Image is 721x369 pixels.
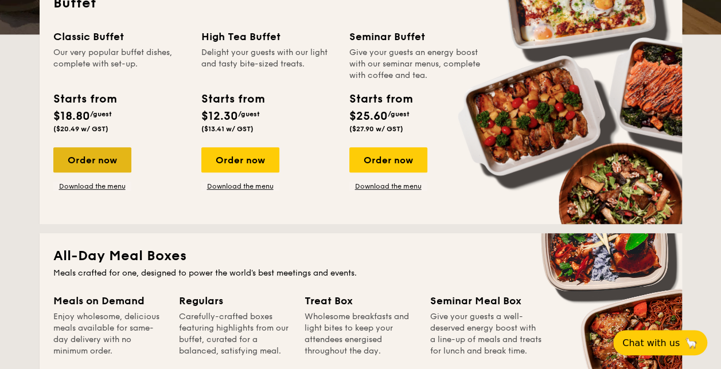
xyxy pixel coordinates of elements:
[53,293,165,309] div: Meals on Demand
[684,336,698,350] span: 🦙
[201,147,279,172] div: Order now
[349,29,484,45] div: Seminar Buffet
[349,182,427,191] a: Download the menu
[349,91,412,108] div: Starts from
[53,29,188,45] div: Classic Buffet
[179,311,291,357] div: Carefully-crafted boxes featuring highlights from our buffet, curated for a balanced, satisfying ...
[613,330,707,355] button: Chat with us🦙
[53,147,131,172] div: Order now
[349,147,427,172] div: Order now
[430,311,542,357] div: Give your guests a well-deserved energy boost with a line-up of meals and treats for lunch and br...
[305,293,416,309] div: Treat Box
[53,247,668,265] h2: All-Day Meal Boxes
[201,29,336,45] div: High Tea Buffet
[53,182,131,191] a: Download the menu
[349,125,403,133] span: ($27.90 w/ GST)
[53,47,188,81] div: Our very popular buffet dishes, complete with set-up.
[238,110,260,118] span: /guest
[201,47,336,81] div: Delight your guests with our light and tasty bite-sized treats.
[622,337,680,348] span: Chat with us
[53,125,108,133] span: ($20.49 w/ GST)
[201,125,254,133] span: ($13.41 w/ GST)
[201,109,238,123] span: $12.30
[305,311,416,357] div: Wholesome breakfasts and light bites to keep your attendees energised throughout the day.
[90,110,112,118] span: /guest
[53,268,668,279] div: Meals crafted for one, designed to power the world's best meetings and events.
[201,91,264,108] div: Starts from
[53,311,165,357] div: Enjoy wholesome, delicious meals available for same-day delivery with no minimum order.
[53,91,116,108] div: Starts from
[430,293,542,309] div: Seminar Meal Box
[201,182,279,191] a: Download the menu
[53,109,90,123] span: $18.80
[388,110,410,118] span: /guest
[349,47,484,81] div: Give your guests an energy boost with our seminar menus, complete with coffee and tea.
[349,109,388,123] span: $25.60
[179,293,291,309] div: Regulars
